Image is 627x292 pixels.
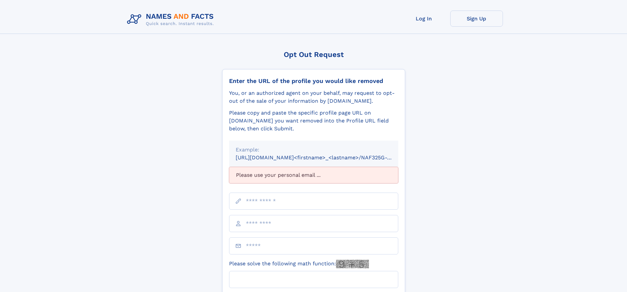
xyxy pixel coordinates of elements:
a: Log In [398,11,450,27]
div: Example: [236,146,392,154]
a: Sign Up [450,11,503,27]
div: Please use your personal email ... [229,167,398,183]
img: Logo Names and Facts [124,11,219,28]
div: Enter the URL of the profile you would like removed [229,77,398,85]
div: Opt Out Request [222,50,405,59]
div: You, or an authorized agent on your behalf, may request to opt-out of the sale of your informatio... [229,89,398,105]
div: Please copy and paste the specific profile page URL on [DOMAIN_NAME] you want removed into the Pr... [229,109,398,133]
small: [URL][DOMAIN_NAME]<firstname>_<lastname>/NAF325G-xxxxxxxx [236,154,411,161]
label: Please solve the following math function: [229,260,369,268]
